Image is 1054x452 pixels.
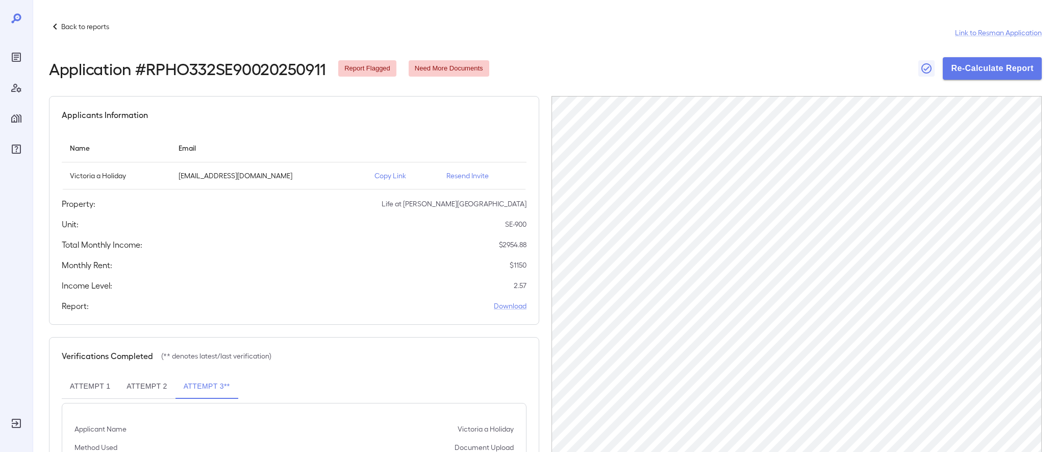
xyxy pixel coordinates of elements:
div: Manage Properties [8,110,24,127]
a: Link to Resman Application [955,28,1042,38]
th: Email [170,133,366,162]
p: Life at [PERSON_NAME][GEOGRAPHIC_DATA] [382,199,526,209]
h5: Applicants Information [62,109,148,121]
p: 2.57 [514,280,526,291]
div: FAQ [8,141,24,157]
span: Need More Documents [409,64,489,74]
button: Re-Calculate Report [943,57,1042,80]
p: Copy Link [374,171,430,181]
button: Close Report [918,60,935,77]
button: Attempt 3** [175,374,238,399]
th: Name [62,133,170,162]
p: [EMAIL_ADDRESS][DOMAIN_NAME] [179,171,358,181]
div: Reports [8,49,24,65]
p: Victoria a Holiday [458,424,514,434]
table: simple table [62,133,526,189]
p: $ 1150 [510,260,526,270]
h5: Verifications Completed [62,350,153,362]
p: SE-900 [505,219,526,229]
button: Attempt 2 [118,374,175,399]
p: Applicant Name [74,424,127,434]
h5: Income Level: [62,279,112,292]
p: (** denotes latest/last verification) [161,351,271,361]
p: Back to reports [61,21,109,32]
h5: Unit: [62,218,79,230]
h5: Total Monthly Income: [62,239,142,251]
h5: Report: [62,300,89,312]
a: Download [494,301,526,311]
span: Report Flagged [338,64,396,74]
p: $ 2954.88 [499,240,526,250]
button: Attempt 1 [62,374,118,399]
h2: Application # RPHO332SE90020250911 [49,59,326,78]
h5: Property: [62,198,95,210]
div: Log Out [8,415,24,432]
div: Manage Users [8,80,24,96]
p: Victoria a Holiday [70,171,162,181]
p: Resend Invite [446,171,518,181]
h5: Monthly Rent: [62,259,112,271]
